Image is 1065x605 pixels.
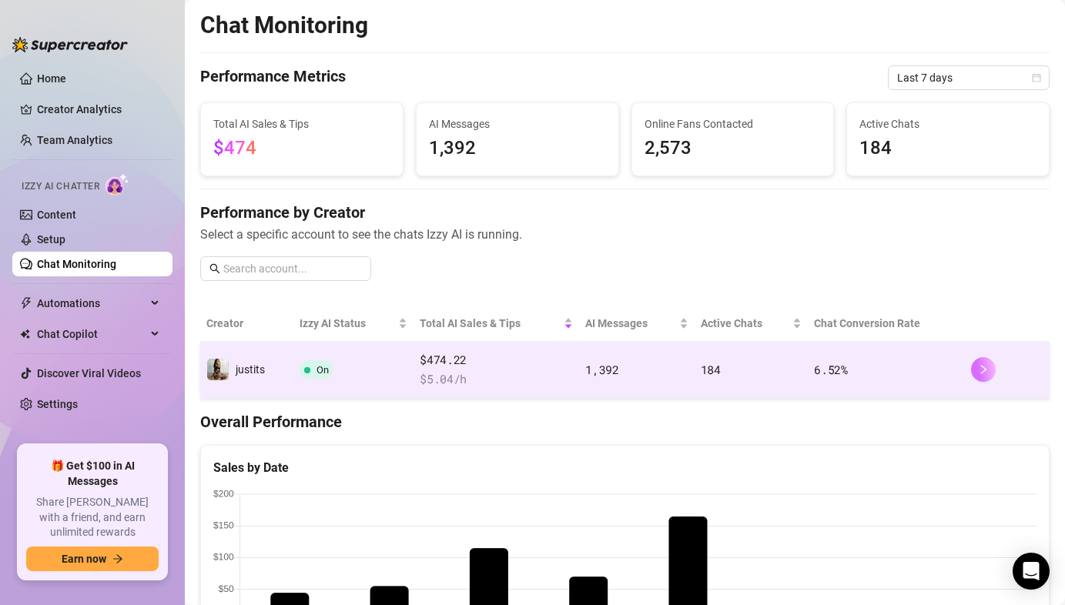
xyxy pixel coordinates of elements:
[859,115,1037,132] span: Active Chats
[978,364,989,375] span: right
[429,134,606,163] span: 1,392
[26,459,159,489] span: 🎁 Get $100 in AI Messages
[37,398,78,410] a: Settings
[814,362,848,377] span: 6.52 %
[207,359,229,380] img: justits
[293,306,414,342] th: Izzy AI Status
[701,362,721,377] span: 184
[420,370,573,389] span: $ 5.04 /h
[579,306,694,342] th: AI Messages
[12,37,128,52] img: logo-BBDzfeDw.svg
[209,263,220,274] span: search
[695,306,809,342] th: Active Chats
[236,363,265,376] span: justits
[1032,73,1041,82] span: calendar
[1013,553,1050,590] div: Open Intercom Messenger
[37,72,66,85] a: Home
[200,11,368,40] h2: Chat Monitoring
[200,225,1050,244] span: Select a specific account to see the chats Izzy AI is running.
[37,367,141,379] a: Discover Viral Videos
[105,173,129,196] img: AI Chatter
[223,260,362,277] input: Search account...
[26,495,159,540] span: Share [PERSON_NAME] with a friend, and earn unlimited rewards
[585,362,619,377] span: 1,392
[37,97,160,122] a: Creator Analytics
[20,297,32,309] span: thunderbolt
[213,458,1037,477] div: Sales by Date
[200,306,293,342] th: Creator
[37,233,65,246] a: Setup
[701,315,790,332] span: Active Chats
[645,115,822,132] span: Online Fans Contacted
[971,357,996,382] button: right
[300,315,395,332] span: Izzy AI Status
[62,553,106,565] span: Earn now
[200,65,346,90] h4: Performance Metrics
[429,115,606,132] span: AI Messages
[37,322,146,346] span: Chat Copilot
[20,329,30,339] img: Chat Copilot
[645,134,822,163] span: 2,573
[808,306,964,342] th: Chat Conversion Rate
[420,315,561,332] span: Total AI Sales & Tips
[897,66,1040,89] span: Last 7 days
[200,411,1050,433] h4: Overall Performance
[37,134,112,146] a: Team Analytics
[37,258,116,270] a: Chat Monitoring
[859,134,1037,163] span: 184
[112,553,123,564] span: arrow-right
[200,202,1050,223] h4: Performance by Creator
[414,306,579,342] th: Total AI Sales & Tips
[213,115,390,132] span: Total AI Sales & Tips
[22,179,99,194] span: Izzy AI Chatter
[316,364,329,376] span: On
[213,137,256,159] span: $474
[37,291,146,316] span: Automations
[585,315,675,332] span: AI Messages
[37,209,76,221] a: Content
[26,547,159,571] button: Earn nowarrow-right
[420,351,573,369] span: $474.22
